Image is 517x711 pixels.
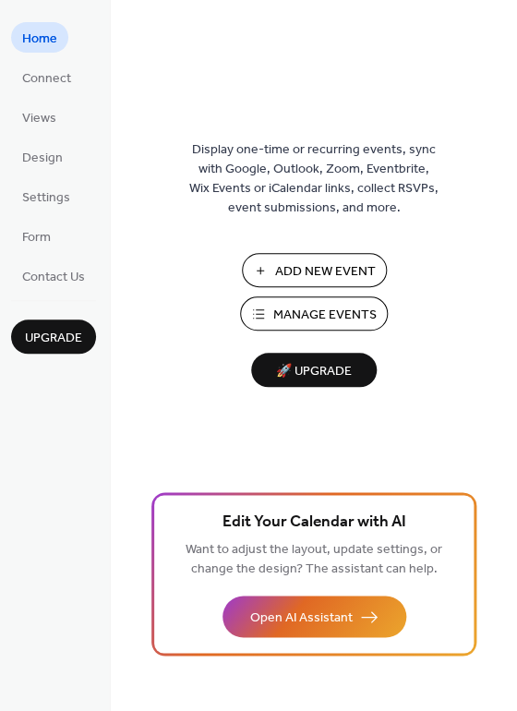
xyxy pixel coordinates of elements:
[22,188,70,208] span: Settings
[275,262,376,282] span: Add New Event
[11,102,67,132] a: Views
[22,268,85,287] span: Contact Us
[11,181,81,211] a: Settings
[189,140,439,218] span: Display one-time or recurring events, sync with Google, Outlook, Zoom, Eventbrite, Wix Events or ...
[22,109,56,128] span: Views
[11,221,62,251] a: Form
[22,69,71,89] span: Connect
[11,260,96,291] a: Contact Us
[25,329,82,348] span: Upgrade
[251,353,377,387] button: 🚀 Upgrade
[11,22,68,53] a: Home
[222,596,406,637] button: Open AI Assistant
[11,319,96,354] button: Upgrade
[273,306,377,325] span: Manage Events
[250,609,353,628] span: Open AI Assistant
[22,149,63,168] span: Design
[240,296,388,331] button: Manage Events
[22,228,51,247] span: Form
[11,62,82,92] a: Connect
[222,510,406,536] span: Edit Your Calendar with AI
[186,537,442,582] span: Want to adjust the layout, update settings, or change the design? The assistant can help.
[22,30,57,49] span: Home
[262,359,366,384] span: 🚀 Upgrade
[242,253,387,287] button: Add New Event
[11,141,74,172] a: Design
